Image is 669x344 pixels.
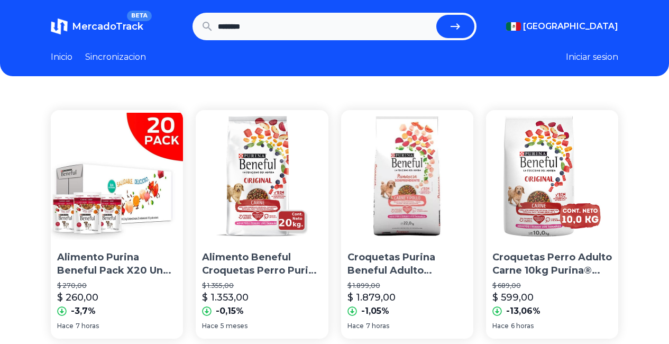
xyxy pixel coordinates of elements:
[486,110,618,242] img: Croquetas Perro Adulto Carne 10kg Purina® Beneful
[492,322,509,330] span: Hace
[57,290,98,305] p: $ 260,00
[492,251,612,277] p: Croquetas Perro Adulto Carne 10kg Purina® Beneful
[51,18,68,35] img: MercadoTrack
[347,290,396,305] p: $ 1.879,00
[523,20,618,33] span: [GEOGRAPHIC_DATA]
[57,251,177,277] p: Alimento Purina Beneful Pack X20 Und Alimento Húmedo 2000g
[486,110,618,339] a: Croquetas Perro Adulto Carne 10kg Purina® BenefulCroquetas Perro Adulto Carne 10kg Purina® Benefu...
[51,51,72,64] a: Inicio
[127,11,152,21] span: BETA
[216,305,244,318] p: -0,15%
[221,322,248,330] span: 5 meses
[202,251,322,277] p: Alimento Beneful Croquetas Perro Purina Beneful Original Carne para perro adulto todos los tamaño...
[72,21,143,32] span: MercadoTrack
[347,251,467,277] p: Croquetas Purina Beneful Adulto Alimento, 21.6kg Msi
[492,282,612,290] p: $ 689,00
[202,322,218,330] span: Hace
[71,305,96,318] p: -3,7%
[511,322,534,330] span: 6 horas
[566,51,618,64] button: Iniciar sesion
[57,282,177,290] p: $ 270,00
[85,51,146,64] a: Sincronizacion
[506,305,540,318] p: -13,06%
[196,110,328,242] img: Alimento Beneful Croquetas Perro Purina Beneful Original Carne para perro adulto todos los tamaño...
[506,20,618,33] button: [GEOGRAPHIC_DATA]
[51,18,143,35] a: MercadoTrackBETA
[202,290,249,305] p: $ 1.353,00
[361,305,389,318] p: -1,05%
[506,22,521,31] img: Mexico
[341,110,473,242] img: Croquetas Purina Beneful Adulto Alimento, 21.6kg Msi
[51,110,183,339] a: Alimento Purina Beneful Pack X20 Und Alimento Húmedo 2000gAlimento Purina Beneful Pack X20 Und Al...
[57,322,74,330] span: Hace
[341,110,473,339] a: Croquetas Purina Beneful Adulto Alimento, 21.6kg MsiCroquetas Purina Beneful Adulto Alimento, 21....
[196,110,328,339] a: Alimento Beneful Croquetas Perro Purina Beneful Original Carne para perro adulto todos los tamaño...
[366,322,389,330] span: 7 horas
[347,282,467,290] p: $ 1.899,00
[202,282,322,290] p: $ 1.355,00
[51,110,183,242] img: Alimento Purina Beneful Pack X20 Und Alimento Húmedo 2000g
[347,322,364,330] span: Hace
[76,322,99,330] span: 7 horas
[492,290,534,305] p: $ 599,00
